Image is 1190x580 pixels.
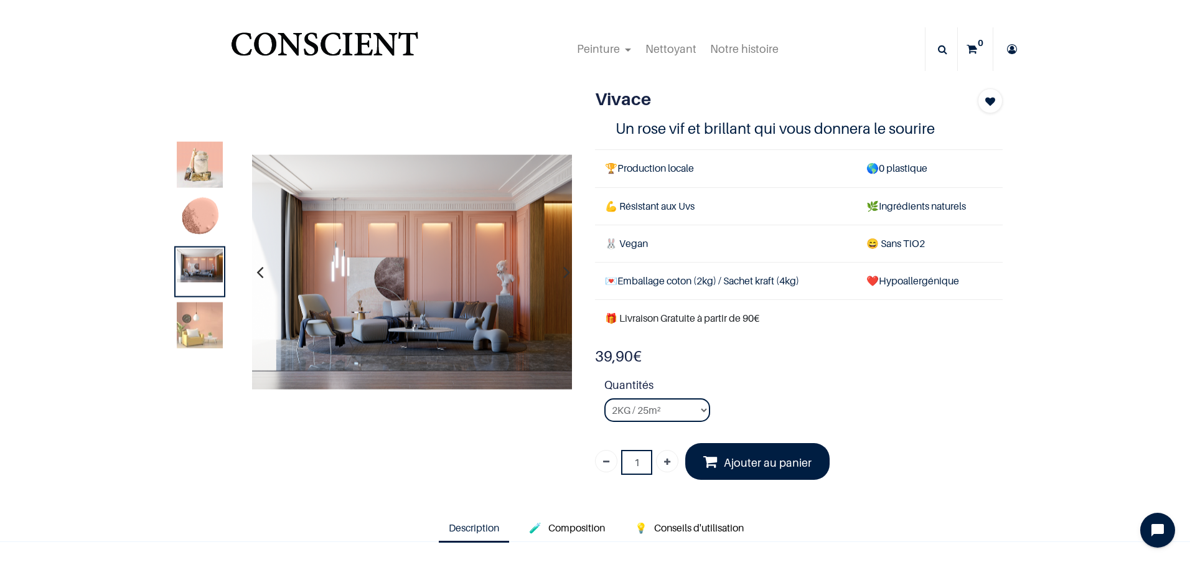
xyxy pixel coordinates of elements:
[595,347,633,365] span: 39,90
[595,88,942,110] h1: Vivace
[228,25,421,74] a: Logo of CONSCIENT
[710,42,779,55] span: Notre histoire
[958,27,993,71] a: 0
[570,27,639,71] a: Peinture
[866,162,879,174] span: 🌎
[654,522,744,534] span: Conseils d'utilisation
[866,200,879,212] span: 🌿
[724,456,812,469] font: Ajouter au panier
[604,377,1003,398] strong: Quantités
[866,237,886,250] span: 😄 S
[985,94,995,109] span: Add to wishlist
[605,274,617,287] span: 💌
[975,37,986,49] sup: 0
[616,119,983,138] h4: Un rose vif et brillant qui vous donnera le sourire
[177,141,223,187] img: Product image
[251,154,573,390] img: Product image
[529,522,541,534] span: 🧪
[856,150,1003,187] td: 0 plastique
[856,187,1003,225] td: Ingrédients naturels
[548,522,605,534] span: Composition
[595,262,856,299] td: Emballage coton (2kg) / Sachet kraft (4kg)
[605,312,759,324] font: 🎁 Livraison Gratuite à partir de 90€
[605,200,695,212] span: 💪 Résistant aux Uvs
[605,162,617,174] span: 🏆
[595,150,856,187] td: Production locale
[856,262,1003,299] td: ❤️Hypoallergénique
[595,347,642,365] b: €
[656,450,678,472] a: Ajouter
[856,225,1003,262] td: ans TiO2
[645,42,696,55] span: Nettoyant
[635,522,647,534] span: 💡
[605,237,648,250] span: 🐰 Vegan
[449,522,499,534] span: Description
[577,42,620,55] span: Peinture
[177,195,223,241] img: Product image
[978,88,1003,113] button: Add to wishlist
[228,25,421,74] img: CONSCIENT
[685,443,830,480] a: Ajouter au panier
[177,248,223,282] img: Product image
[177,302,223,348] img: Product image
[595,450,617,472] a: Supprimer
